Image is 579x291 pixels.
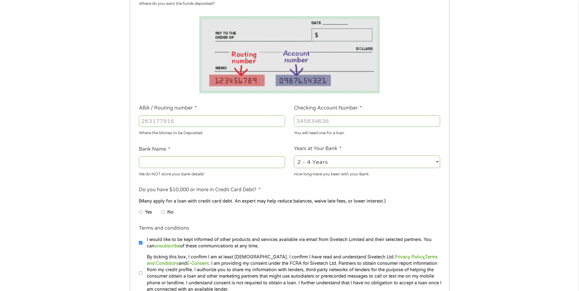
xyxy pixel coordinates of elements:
[167,209,174,216] label: No
[147,254,438,266] a: Terms and Conditions
[139,187,261,193] label: Do you have $10,000 or more in Credit Card Debt?
[294,169,440,177] div: How long Have you been with your Bank
[199,16,380,93] img: Routing number location
[139,1,436,7] div: Where do you want the funds deposited?
[395,254,424,260] a: Privacy Policy
[294,145,342,152] label: Years at Your Bank
[139,146,170,153] label: Bank Name
[187,261,209,266] a: E-Consent
[139,128,285,136] div: Where the Money to be Deposited
[139,115,285,127] input: 263177916
[294,115,440,127] input: 345634636
[143,236,442,250] label: I would like to be kept informed of other products and services available via email from Sivetech...
[139,225,189,232] label: Terms and conditions
[154,243,180,249] a: unsubscribe
[139,198,440,205] div: (Many apply for a loan with credit card debt. An expert may help reduce balances, waive late fees...
[139,105,197,111] label: ABA / Routing number
[294,128,440,136] div: You will need one for a loan.
[139,169,285,177] div: We do NOT store your bank details!
[294,105,362,111] label: Checking Account Number
[145,209,152,216] label: Yes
